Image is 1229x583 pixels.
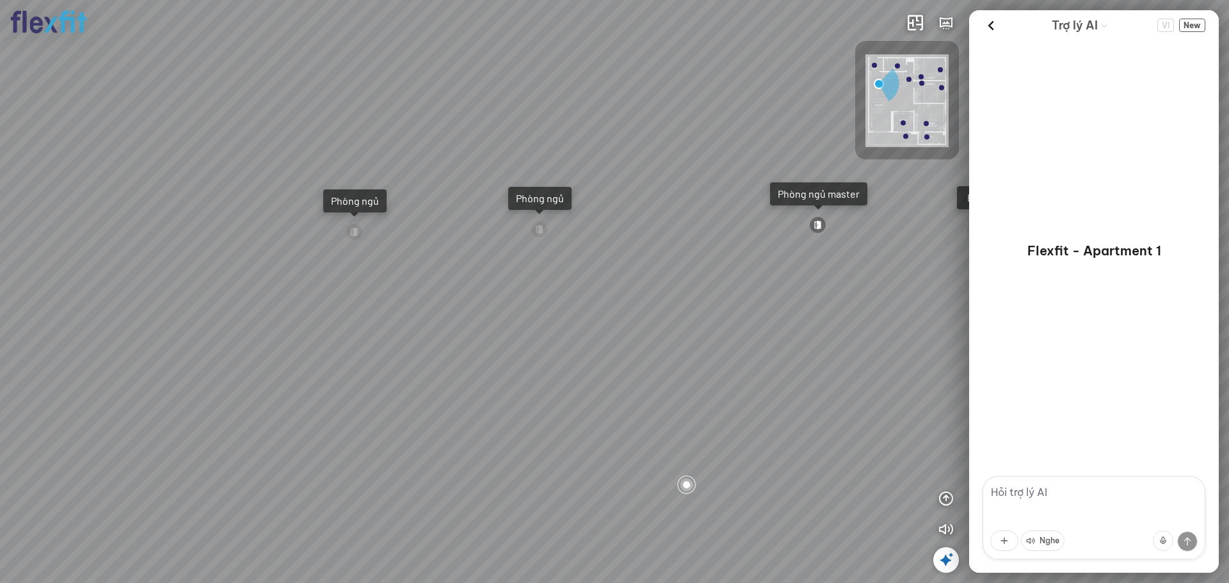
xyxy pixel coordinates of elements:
[1027,242,1161,260] p: Flexfit - Apartment 1
[331,195,379,207] div: Phòng ngủ
[965,191,988,204] div: Bếp
[1179,19,1205,32] button: New Chat
[10,10,87,34] img: logo
[1157,19,1174,32] button: Change language
[1179,19,1205,32] span: New
[1052,15,1108,35] div: AI Guide options
[865,54,949,147] img: Flexfit_Apt1_M__JKL4XAWR2ATG.png
[778,188,860,200] div: Phòng ngủ master
[1157,19,1174,32] span: VI
[1021,531,1064,551] button: Nghe
[516,192,564,205] div: Phòng ngủ
[1052,17,1098,35] span: Trợ lý AI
